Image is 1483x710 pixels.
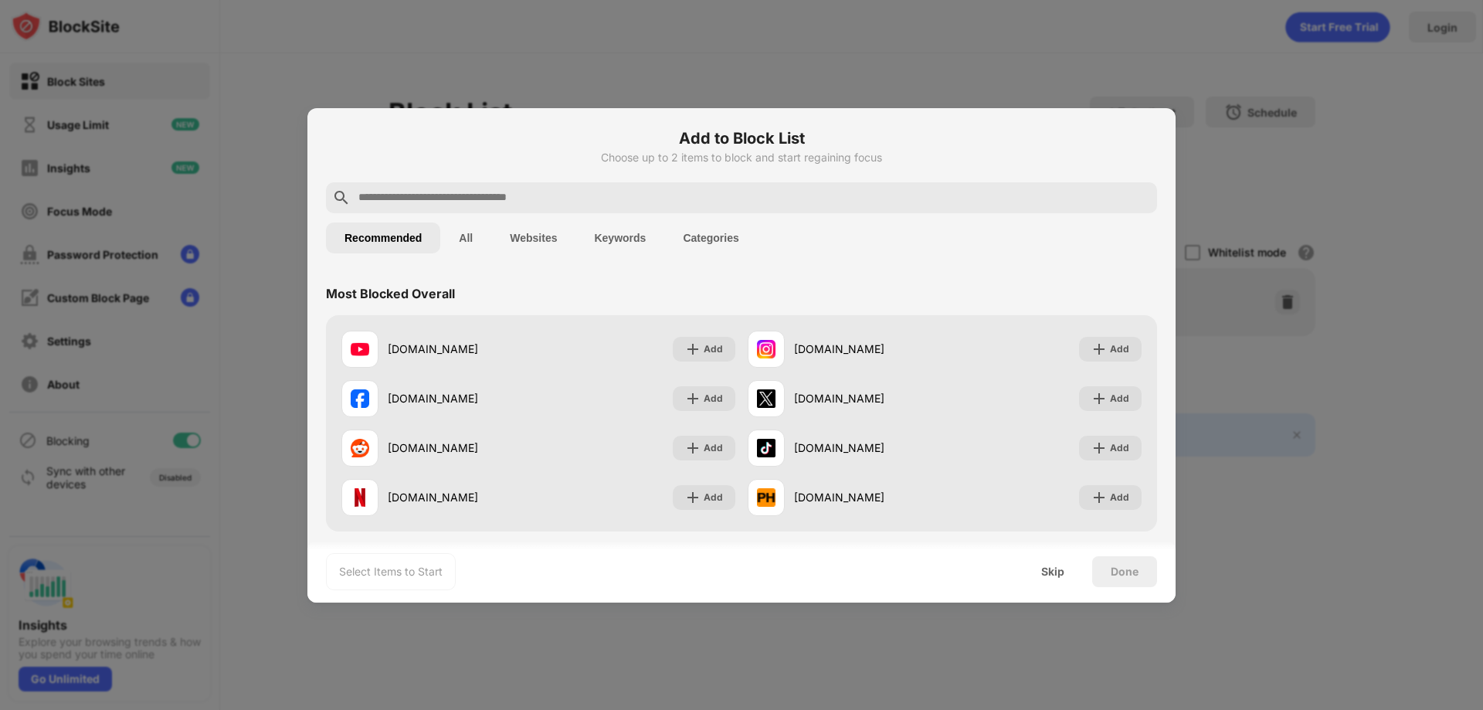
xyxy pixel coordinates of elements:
img: favicons [757,488,775,507]
div: [DOMAIN_NAME] [388,390,538,406]
div: [DOMAIN_NAME] [388,341,538,357]
img: favicons [351,340,369,358]
div: Add [1110,490,1129,505]
div: [DOMAIN_NAME] [388,440,538,456]
div: Add [704,490,723,505]
h6: Add to Block List [326,127,1157,150]
img: favicons [351,488,369,507]
div: Select Items to Start [339,564,443,579]
div: Add [1110,440,1129,456]
img: search.svg [332,189,351,207]
button: Keywords [575,223,664,253]
div: Choose up to 2 items to block and start regaining focus [326,151,1157,164]
div: [DOMAIN_NAME] [794,390,945,406]
div: Add [704,440,723,456]
img: favicons [757,389,775,408]
button: All [440,223,491,253]
div: [DOMAIN_NAME] [794,341,945,357]
div: [DOMAIN_NAME] [794,440,945,456]
div: Add [1110,341,1129,357]
div: Skip [1041,566,1064,578]
div: [DOMAIN_NAME] [794,489,945,505]
img: favicons [351,439,369,457]
div: Add [704,391,723,406]
div: Done [1111,566,1139,578]
button: Websites [491,223,575,253]
img: favicons [351,389,369,408]
div: [DOMAIN_NAME] [388,489,538,505]
div: Add [1110,391,1129,406]
button: Categories [664,223,757,253]
img: favicons [757,340,775,358]
img: favicons [757,439,775,457]
div: Most Blocked Overall [326,286,455,301]
div: Add [704,341,723,357]
button: Recommended [326,223,440,253]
